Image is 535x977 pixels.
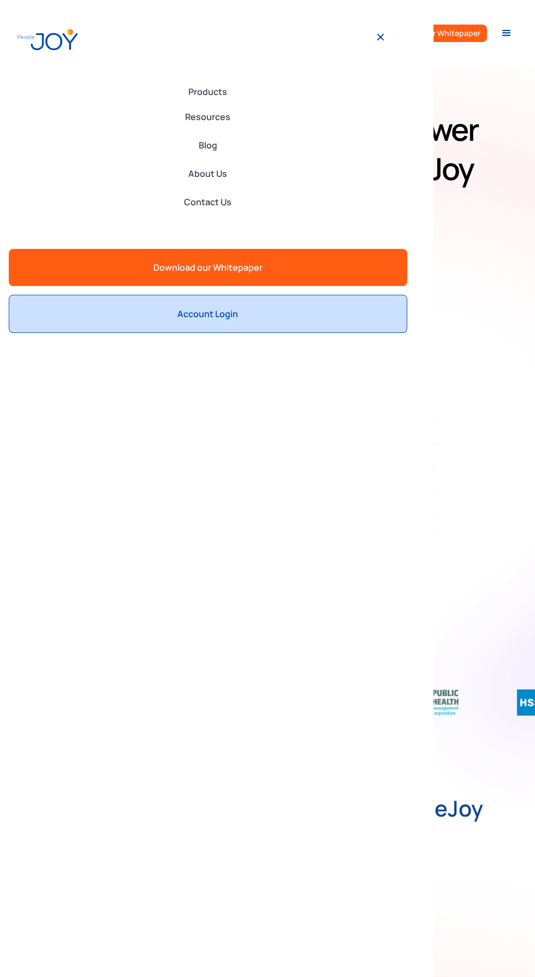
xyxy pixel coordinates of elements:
[9,162,407,186] a: About Us
[9,79,407,105] div: Products
[17,262,399,273] div: Download our Whitepaper
[496,22,518,44] div: menu
[9,295,407,333] a: Account Login
[18,308,398,319] div: Account Login
[9,190,407,214] a: Contact Us
[9,249,407,286] a: Download our Whitepaper
[17,25,78,54] a: home
[9,133,407,157] a: Blog
[9,105,407,129] a: Resources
